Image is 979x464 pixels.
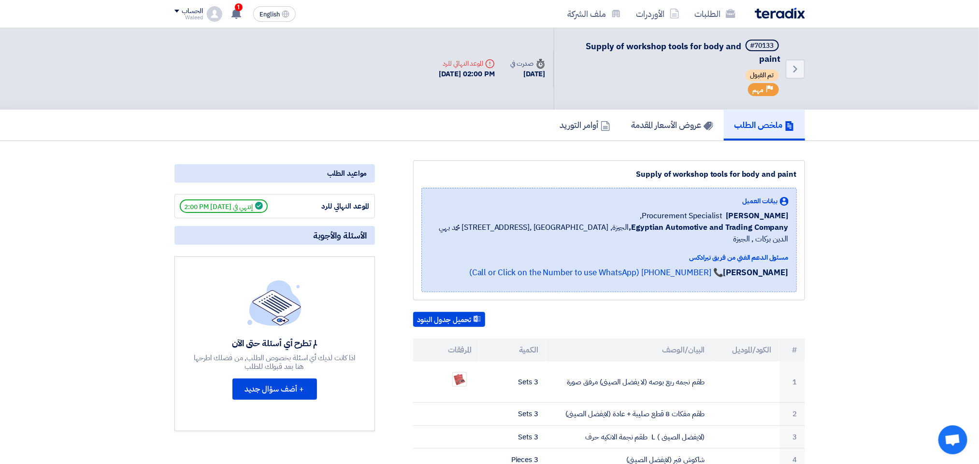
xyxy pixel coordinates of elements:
th: الكود/الموديل [713,338,779,362]
img: empty_state_list.svg [247,280,302,325]
span: Supply of workshop tools for body and paint [586,40,781,65]
div: لم تطرح أي أسئلة حتى الآن [192,337,357,349]
img: ____1748608122898.png [453,373,466,386]
div: الحساب [182,7,203,15]
td: (لايفضل الصينى ) L طقم نجمة الانكيه حرف [546,425,713,449]
a: ملخص الطلب [724,110,805,141]
h5: ملخص الطلب [734,119,794,130]
div: [DATE] [510,69,545,80]
b: Egyptian Automotive and Trading Company, [629,222,788,233]
th: المرفقات [413,338,480,362]
td: 3 Sets [479,362,546,403]
th: الكمية [479,338,546,362]
span: Procurement Specialist, [640,210,722,222]
span: English [259,11,280,18]
div: [DATE] 02:00 PM [439,69,495,80]
button: تحميل جدول البنود [413,312,485,327]
td: 3 Sets [479,425,546,449]
span: إنتهي في [DATE] 2:00 PM [180,199,268,213]
div: مسئول الدعم الفني من فريق تيرادكس [430,253,789,263]
div: الموعد النهائي للرد [297,201,370,212]
div: الموعد النهائي للرد [439,58,495,69]
td: طقم نجمه ربع بوصه (لا يفضل الصينى) مرفق صورة [546,362,713,403]
span: الأسئلة والأجوبة [314,230,367,241]
span: الجيزة, [GEOGRAPHIC_DATA] ,[STREET_ADDRESS] محمد بهي الدين بركات , الجيزة [430,222,789,245]
td: 1 [779,362,805,403]
div: مواعيد الطلب [174,164,375,183]
a: الطلبات [687,2,743,25]
span: تم القبول [746,70,779,81]
div: صدرت في [510,58,545,69]
span: مهم [753,85,764,95]
th: البيان/الوصف [546,338,713,362]
a: Open chat [938,425,967,454]
img: Teradix logo [755,8,805,19]
button: + أضف سؤال جديد [232,379,317,400]
td: طقم مفكات 8 قطع صليبة + عادة (لايفضل الصينى) [546,403,713,426]
span: [PERSON_NAME] [726,210,789,222]
a: الأوردرات [629,2,687,25]
strong: [PERSON_NAME] [723,267,789,279]
div: Supply of workshop tools for body and paint [421,169,797,180]
td: 2 [779,403,805,426]
img: profile_test.png [207,6,222,22]
th: # [779,338,805,362]
button: English [253,6,296,22]
h5: أوامر التوريد [560,119,610,130]
a: ملف الشركة [560,2,629,25]
div: #70133 [750,42,774,49]
h5: Supply of workshop tools for body and paint [566,40,781,65]
a: أوامر التوريد [549,110,621,141]
span: بيانات العميل [743,196,778,206]
td: 3 Sets [479,403,546,426]
div: اذا كانت لديك أي اسئلة بخصوص الطلب, من فضلك اطرحها هنا بعد قبولك للطلب [192,353,357,371]
h5: عروض الأسعار المقدمة [632,119,713,130]
div: Waleed [174,15,203,20]
span: 1 [235,3,243,11]
td: 3 [779,425,805,449]
a: 📞 [PHONE_NUMBER] (Call or Click on the Number to use WhatsApp) [469,267,723,279]
a: عروض الأسعار المقدمة [621,110,724,141]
